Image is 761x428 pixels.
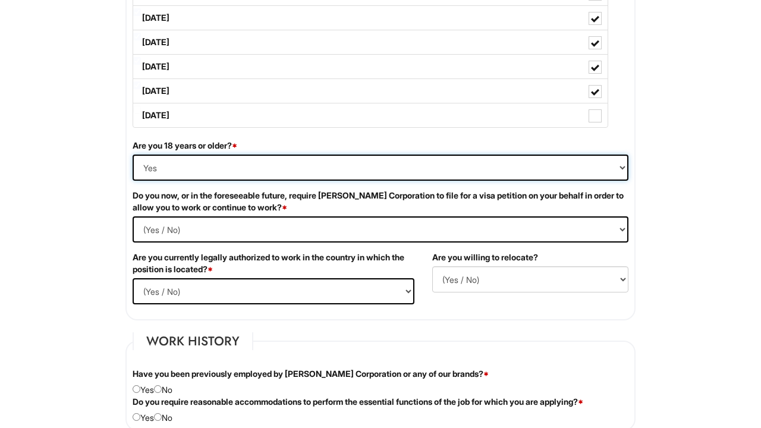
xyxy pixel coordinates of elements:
label: [DATE] [133,30,608,54]
label: [DATE] [133,79,608,103]
div: Yes No [124,396,637,424]
label: [DATE] [133,6,608,30]
label: Do you require reasonable accommodations to perform the essential functions of the job for which ... [133,396,583,408]
label: [DATE] [133,55,608,78]
label: Have you been previously employed by [PERSON_NAME] Corporation or any of our brands? [133,368,489,380]
select: (Yes / No) [432,266,628,292]
select: (Yes / No) [133,278,414,304]
select: (Yes / No) [133,155,628,181]
select: (Yes / No) [133,216,628,243]
label: Are you currently legally authorized to work in the country in which the position is located? [133,251,414,275]
label: Do you now, or in the foreseeable future, require [PERSON_NAME] Corporation to file for a visa pe... [133,190,628,213]
div: Yes No [124,368,637,396]
label: Are you willing to relocate? [432,251,538,263]
label: [DATE] [133,103,608,127]
label: Are you 18 years or older? [133,140,237,152]
legend: Work History [133,332,253,350]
